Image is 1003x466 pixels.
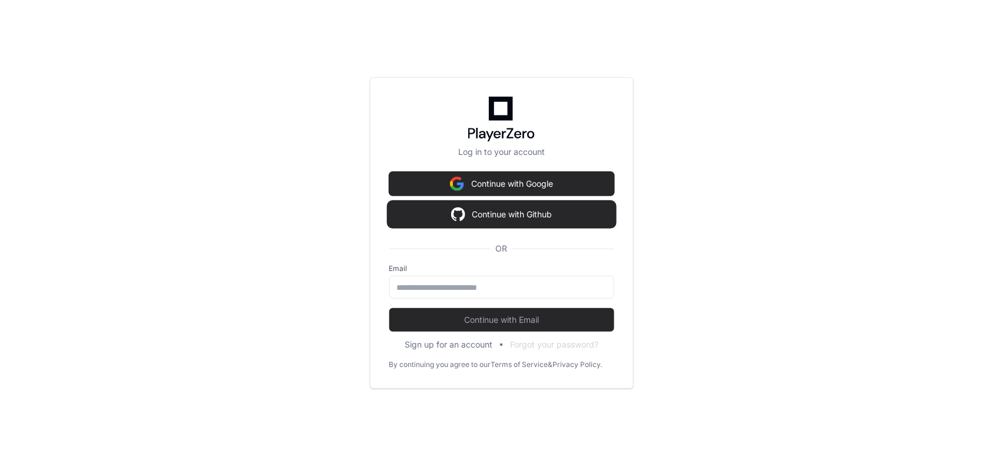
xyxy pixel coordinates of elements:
a: Privacy Policy. [553,360,603,369]
span: OR [491,243,512,255]
a: Terms of Service [491,360,548,369]
span: Continue with Email [389,314,614,326]
p: Log in to your account [389,146,614,158]
label: Email [389,264,614,273]
button: Continue with Github [389,203,614,226]
img: Sign in with google [450,172,464,196]
button: Sign up for an account [405,339,492,351]
button: Continue with Google [389,172,614,196]
div: By continuing you agree to our [389,360,491,369]
img: Sign in with google [451,203,465,226]
div: & [548,360,553,369]
button: Continue with Email [389,308,614,332]
button: Forgot your password? [510,339,598,351]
